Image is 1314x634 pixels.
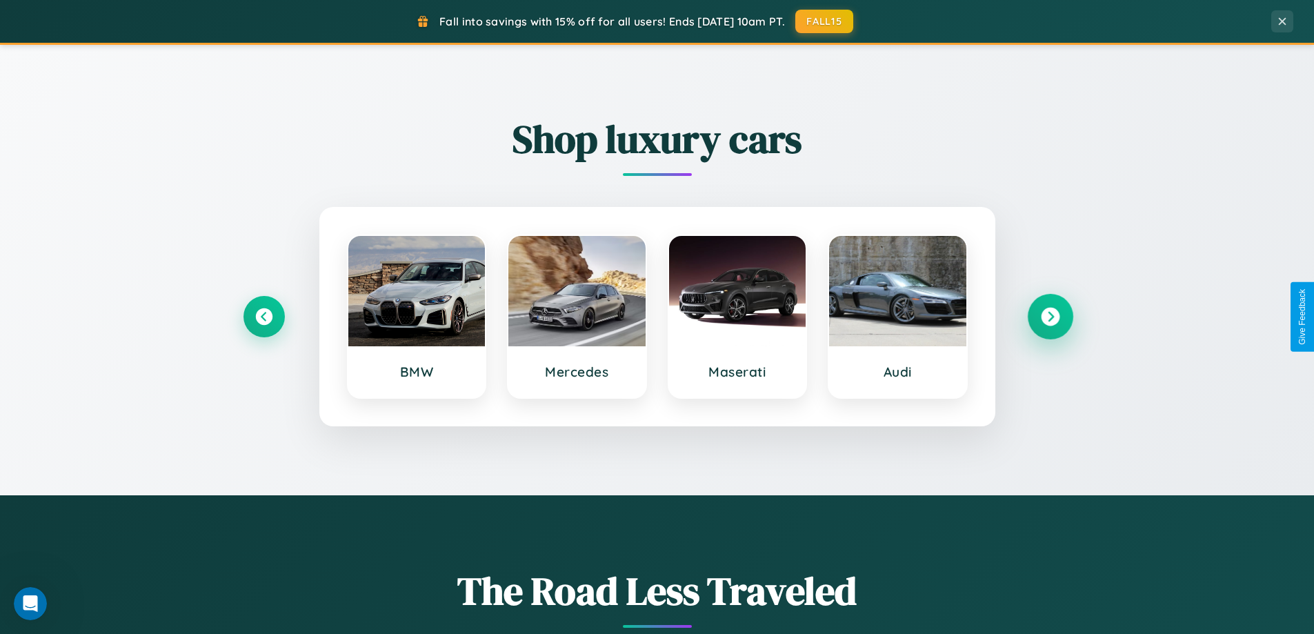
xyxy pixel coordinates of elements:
[843,364,953,380] h3: Audi
[683,364,793,380] h3: Maserati
[362,364,472,380] h3: BMW
[795,10,853,33] button: FALL15
[522,364,632,380] h3: Mercedes
[1297,289,1307,345] div: Give Feedback
[14,587,47,620] iframe: Intercom live chat
[243,564,1071,617] h1: The Road Less Traveled
[243,112,1071,166] h2: Shop luxury cars
[439,14,785,28] span: Fall into savings with 15% off for all users! Ends [DATE] 10am PT.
